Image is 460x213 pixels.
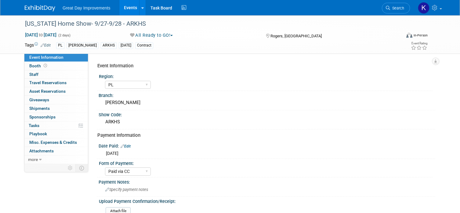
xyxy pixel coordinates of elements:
div: Region: [99,72,433,80]
span: Shipments [29,106,50,111]
div: [DATE] [119,42,133,49]
div: [US_STATE] Home Show- 9/27-9/28 - ARKHS [23,18,393,29]
a: Event Information [24,53,88,62]
a: Sponsorships [24,113,88,121]
div: Payment Information [97,132,431,139]
a: Playbook [24,130,88,138]
a: more [24,155,88,164]
a: Misc. Expenses & Credits [24,138,88,147]
a: Edit [41,43,51,47]
td: Toggle Event Tabs [76,164,88,172]
div: ARKHS [101,42,117,49]
span: Staff [29,72,38,77]
a: Booth [24,62,88,70]
span: Specify payment notes [105,187,148,192]
div: In-Person [413,33,428,38]
a: Attachments [24,147,88,155]
span: Rogers, [GEOGRAPHIC_DATA] [270,34,322,38]
span: Booth not reserved yet [42,63,48,68]
span: Event Information [29,55,63,60]
a: Travel Reservations [24,79,88,87]
img: Kurenia Barnes [418,2,429,14]
span: more [28,157,38,162]
span: Attachments [29,148,54,153]
span: Tasks [29,123,39,128]
span: Booth [29,63,48,68]
div: [PERSON_NAME] [103,98,431,107]
a: Giveaways [24,96,88,104]
a: Staff [24,70,88,79]
span: Travel Reservations [29,80,67,85]
span: Playbook [29,131,47,136]
div: Form of Payment: [99,159,433,166]
span: Misc. Expenses & Credits [29,140,77,145]
span: (2 days) [58,33,71,37]
span: Great Day Improvements [63,6,110,10]
div: Event Information [97,63,431,69]
div: Payment Notes: [99,177,435,185]
div: Upload Payment Confirmation/Receipt: [99,197,433,204]
span: Asset Reservations [29,89,66,94]
span: to [38,32,44,37]
button: All Ready to GO! [128,32,176,39]
td: Personalize Event Tab Strip [65,164,76,172]
div: Event Format [368,32,428,41]
div: [PERSON_NAME] [67,42,99,49]
td: Tags [25,42,51,49]
img: Format-Inperson.png [406,33,412,38]
a: Asset Reservations [24,87,88,95]
div: PL [56,42,64,49]
div: ARKHS [103,117,431,127]
div: Branch: [99,91,435,99]
span: [DATE] [DATE] [25,32,57,38]
span: Sponsorships [29,114,56,119]
a: Tasks [24,121,88,130]
img: ExhibitDay [25,5,55,11]
span: [DATE] [106,151,118,156]
div: Show Code: [99,110,435,118]
span: Search [390,6,404,10]
span: Giveaways [29,97,49,102]
a: Search [382,3,410,13]
div: Date Paid: [99,141,435,149]
a: Shipments [24,104,88,113]
div: Event Rating [411,42,427,45]
a: Edit [121,144,131,148]
div: Contract [135,42,153,49]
